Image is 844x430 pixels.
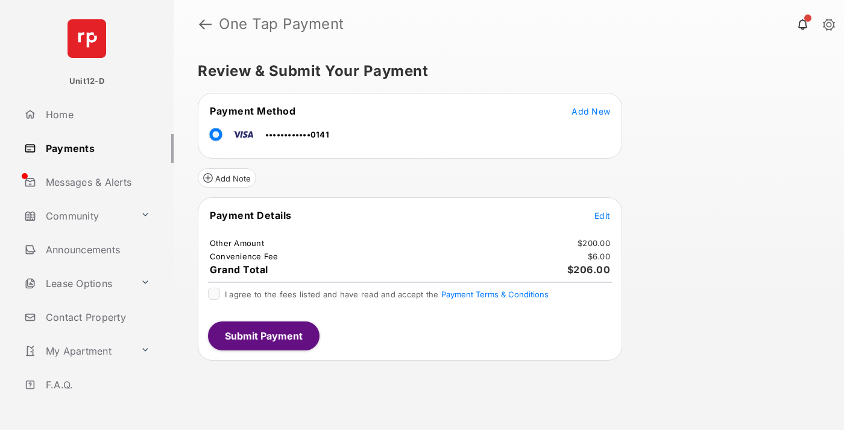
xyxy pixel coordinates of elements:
span: I agree to the fees listed and have read and accept the [225,289,549,299]
button: Edit [594,209,610,221]
td: $6.00 [587,251,611,262]
td: $200.00 [577,238,611,248]
h5: Review & Submit Your Payment [198,64,810,78]
td: Convenience Fee [209,251,279,262]
button: Add New [572,105,610,117]
span: ••••••••••••0141 [265,130,329,139]
span: Add New [572,106,610,116]
a: Contact Property [19,303,174,332]
img: svg+xml;base64,PHN2ZyB4bWxucz0iaHR0cDovL3d3dy53My5vcmcvMjAwMC9zdmciIHdpZHRoPSI2NCIgaGVpZ2h0PSI2NC... [68,19,106,58]
a: My Apartment [19,337,136,365]
a: Community [19,201,136,230]
button: Add Note [198,168,256,188]
a: Messages & Alerts [19,168,174,197]
span: Payment Method [210,105,295,117]
p: Unit12-D [69,75,104,87]
a: Announcements [19,235,174,264]
span: Grand Total [210,264,268,276]
a: Home [19,100,174,129]
a: F.A.Q. [19,370,174,399]
strong: One Tap Payment [219,17,344,31]
td: Other Amount [209,238,265,248]
span: Edit [594,210,610,221]
button: Submit Payment [208,321,320,350]
span: Payment Details [210,209,292,221]
a: Payments [19,134,174,163]
span: $206.00 [567,264,611,276]
button: I agree to the fees listed and have read and accept the [441,289,549,299]
a: Lease Options [19,269,136,298]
